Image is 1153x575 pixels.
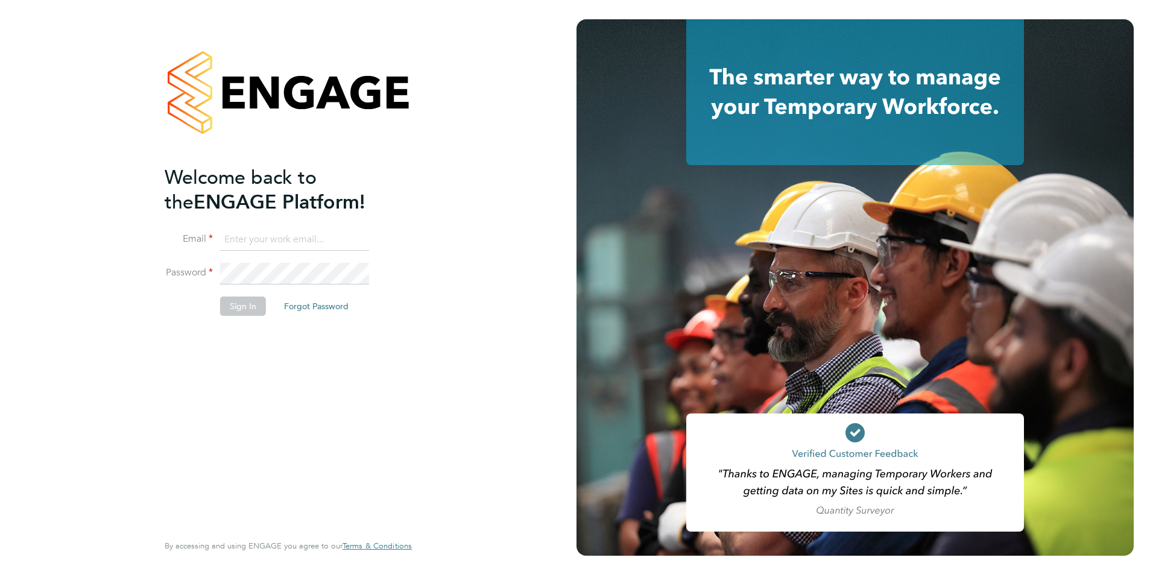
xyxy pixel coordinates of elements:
label: Email [165,233,213,245]
label: Password [165,266,213,279]
input: Enter your work email... [220,229,369,251]
button: Sign In [220,297,266,316]
button: Forgot Password [274,297,358,316]
span: Welcome back to the [165,166,317,214]
a: Terms & Conditions [343,541,412,551]
h2: ENGAGE Platform! [165,165,400,215]
span: By accessing and using ENGAGE you agree to our [165,541,412,551]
